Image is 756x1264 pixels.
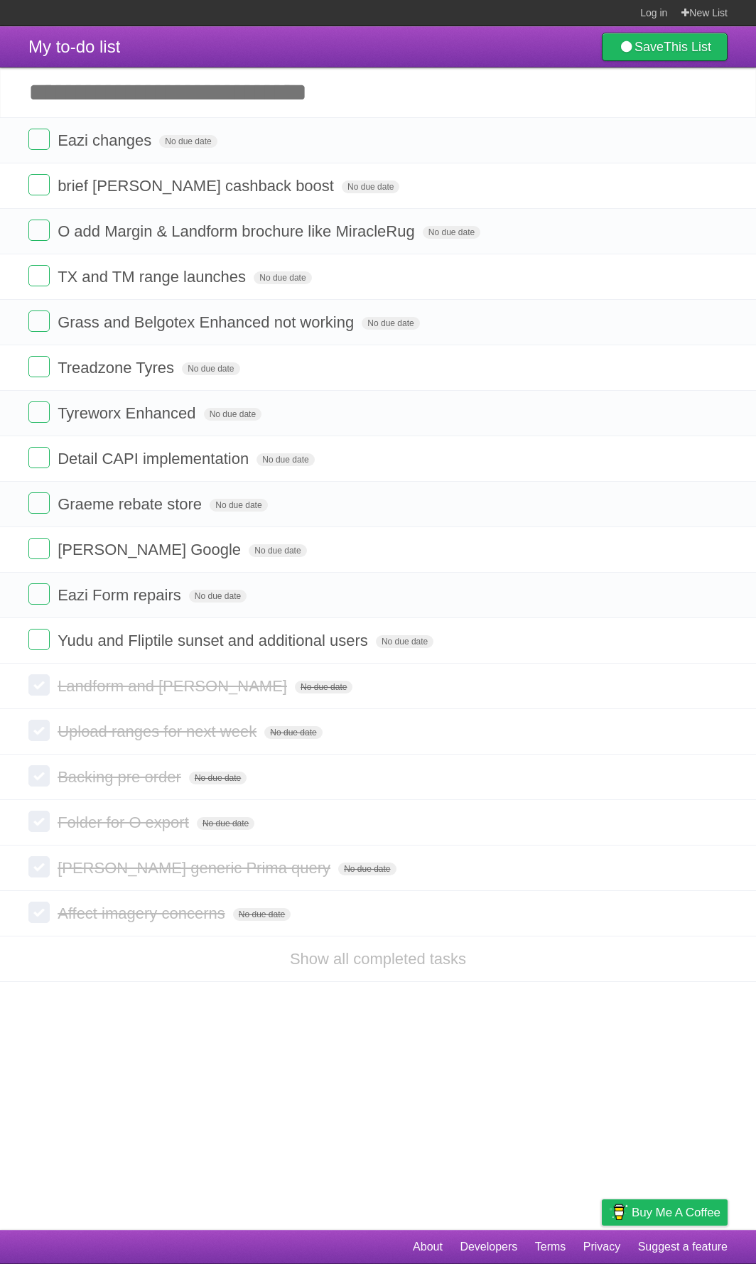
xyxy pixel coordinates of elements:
label: Done [28,720,50,741]
span: No due date [210,499,267,512]
a: Show all completed tasks [290,950,466,968]
span: No due date [423,226,480,239]
span: Buy me a coffee [632,1200,720,1225]
span: Backing pre order [58,768,185,786]
label: Done [28,265,50,286]
label: Done [28,583,50,605]
span: No due date [376,635,433,648]
a: Privacy [583,1233,620,1260]
span: No due date [182,362,239,375]
span: Grass and Belgotex Enhanced not working [58,313,357,331]
span: Upload ranges for next week [58,723,260,740]
a: Terms [535,1233,566,1260]
span: [PERSON_NAME] generic Prima query [58,859,334,877]
span: Eazi Form repairs [58,586,185,604]
span: No due date [249,544,306,557]
span: No due date [189,772,247,784]
span: Graeme rebate store [58,495,205,513]
label: Done [28,811,50,832]
span: No due date [338,863,396,875]
a: Buy me a coffee [602,1199,728,1226]
span: Treadzone Tyres [58,359,178,377]
img: Buy me a coffee [609,1200,628,1224]
label: Done [28,902,50,923]
span: No due date [233,908,291,921]
label: Done [28,356,50,377]
span: [PERSON_NAME] Google [58,541,244,558]
a: Suggest a feature [638,1233,728,1260]
a: About [413,1233,443,1260]
span: brief [PERSON_NAME] cashback boost [58,177,337,195]
label: Done [28,447,50,468]
span: Folder for O export [58,814,193,831]
label: Done [28,174,50,195]
span: No due date [197,817,254,830]
span: No due date [254,271,311,284]
span: No due date [295,681,352,693]
a: Developers [460,1233,517,1260]
span: No due date [342,180,399,193]
label: Done [28,401,50,423]
label: Done [28,310,50,332]
span: Detail CAPI implementation [58,450,252,468]
span: Landform and [PERSON_NAME] [58,677,291,695]
span: Affect imagery concerns [58,904,229,922]
label: Done [28,492,50,514]
span: No due date [256,453,314,466]
label: Done [28,129,50,150]
span: TX and TM range launches [58,268,249,286]
label: Done [28,765,50,787]
label: Done [28,674,50,696]
span: Tyreworx Enhanced [58,404,199,422]
label: Done [28,856,50,877]
span: No due date [362,317,419,330]
span: No due date [204,408,261,421]
span: No due date [189,590,247,603]
b: This List [664,40,711,54]
label: Done [28,220,50,241]
span: Eazi changes [58,131,155,149]
label: Done [28,538,50,559]
span: O add Margin & Landform brochure like MiracleRug [58,222,418,240]
a: SaveThis List [602,33,728,61]
label: Done [28,629,50,650]
span: No due date [264,726,322,739]
span: Yudu and Fliptile sunset and additional users [58,632,372,649]
span: My to-do list [28,37,120,56]
span: No due date [159,135,217,148]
